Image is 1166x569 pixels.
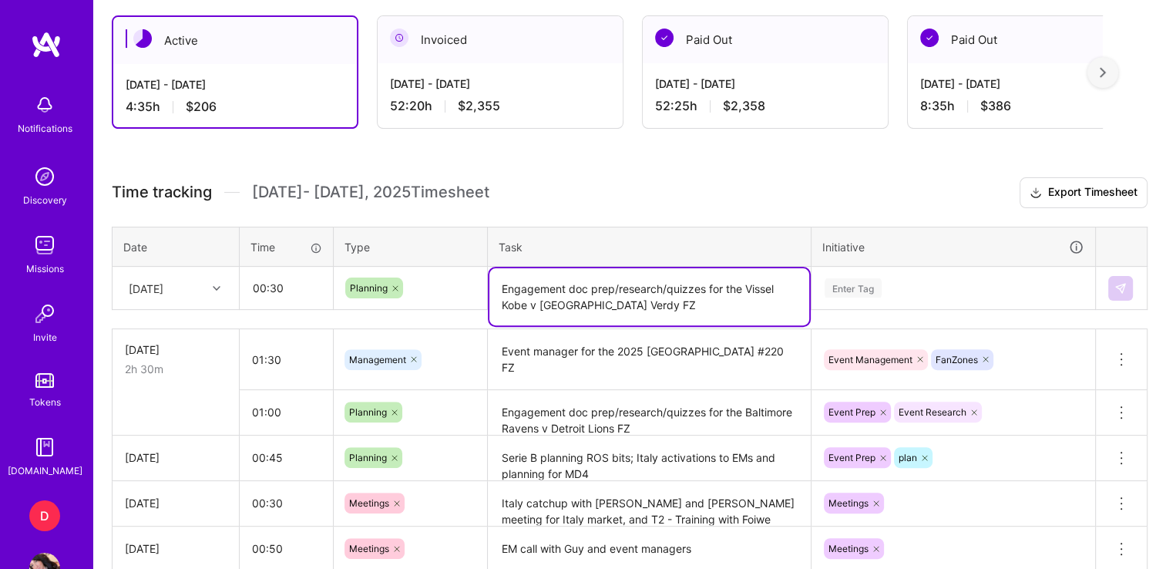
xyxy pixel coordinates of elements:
[488,227,811,267] th: Task
[250,239,322,255] div: Time
[133,29,152,48] img: Active
[334,227,488,267] th: Type
[35,373,54,388] img: tokens
[125,449,227,466] div: [DATE]
[240,392,333,433] input: HH:MM
[655,76,875,92] div: [DATE] - [DATE]
[1114,282,1127,295] img: Submit
[643,16,888,63] div: Paid Out
[920,76,1141,92] div: [DATE] - [DATE]
[112,183,212,202] span: Time tracking
[980,98,1011,114] span: $386
[899,406,966,418] span: Event Research
[1030,185,1042,201] i: icon Download
[655,29,674,47] img: Paid Out
[920,98,1141,114] div: 8:35 h
[489,331,809,389] textarea: Event manager for the 2025 [GEOGRAPHIC_DATA] #220 FZ
[489,392,809,434] textarea: Engagement doc prep/research/quizzes for the Baltimore Ravens v Detroit Lions FZ
[23,192,67,208] div: Discovery
[828,452,875,463] span: Event Prep
[390,76,610,92] div: [DATE] - [DATE]
[899,452,917,463] span: plan
[33,329,57,345] div: Invite
[125,495,227,511] div: [DATE]
[390,29,408,47] img: Invoiced
[349,354,406,365] span: Management
[25,500,64,531] a: D
[822,238,1084,256] div: Initiative
[349,543,389,554] span: Meetings
[240,528,333,569] input: HH:MM
[125,540,227,557] div: [DATE]
[29,432,60,463] img: guide book
[920,29,939,47] img: Paid Out
[489,483,809,525] textarea: Italy catchup with [PERSON_NAME] and [PERSON_NAME] meeting for Italy market, and T2 - Training wi...
[489,437,809,480] textarea: Serie B planning ROS bits; Italy activations to EMs and planning for MD4
[908,16,1153,63] div: Paid Out
[350,282,388,294] span: Planning
[723,98,765,114] span: $2,358
[29,298,60,329] img: Invite
[825,276,882,300] div: Enter Tag
[828,406,875,418] span: Event Prep
[458,98,500,114] span: $2,355
[489,268,809,325] textarea: Engagement doc prep/research/quizzes for the Vissel Kobe v [GEOGRAPHIC_DATA] Verdy FZ
[125,342,227,358] div: [DATE]
[655,98,875,114] div: 52:25 h
[936,354,978,365] span: FanZones
[240,437,333,478] input: HH:MM
[8,463,82,479] div: [DOMAIN_NAME]
[349,452,387,463] span: Planning
[31,31,62,59] img: logo
[828,543,869,554] span: Meetings
[828,354,912,365] span: Event Management
[26,261,64,277] div: Missions
[252,183,489,202] span: [DATE] - [DATE] , 2025 Timesheet
[1100,67,1106,78] img: right
[126,76,344,93] div: [DATE] - [DATE]
[349,497,389,509] span: Meetings
[378,16,623,63] div: Invoiced
[29,89,60,120] img: bell
[1020,177,1148,208] button: Export Timesheet
[186,99,217,115] span: $206
[828,497,869,509] span: Meetings
[390,98,610,114] div: 52:20 h
[240,268,332,308] input: HH:MM
[29,230,60,261] img: teamwork
[349,406,387,418] span: Planning
[113,17,357,64] div: Active
[18,120,72,136] div: Notifications
[240,339,333,380] input: HH:MM
[240,483,333,524] input: HH:MM
[126,99,344,115] div: 4:35 h
[29,394,61,410] div: Tokens
[113,227,240,267] th: Date
[213,284,220,292] i: icon Chevron
[125,361,227,377] div: 2h 30m
[129,280,163,296] div: [DATE]
[29,500,60,531] div: D
[29,161,60,192] img: discovery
